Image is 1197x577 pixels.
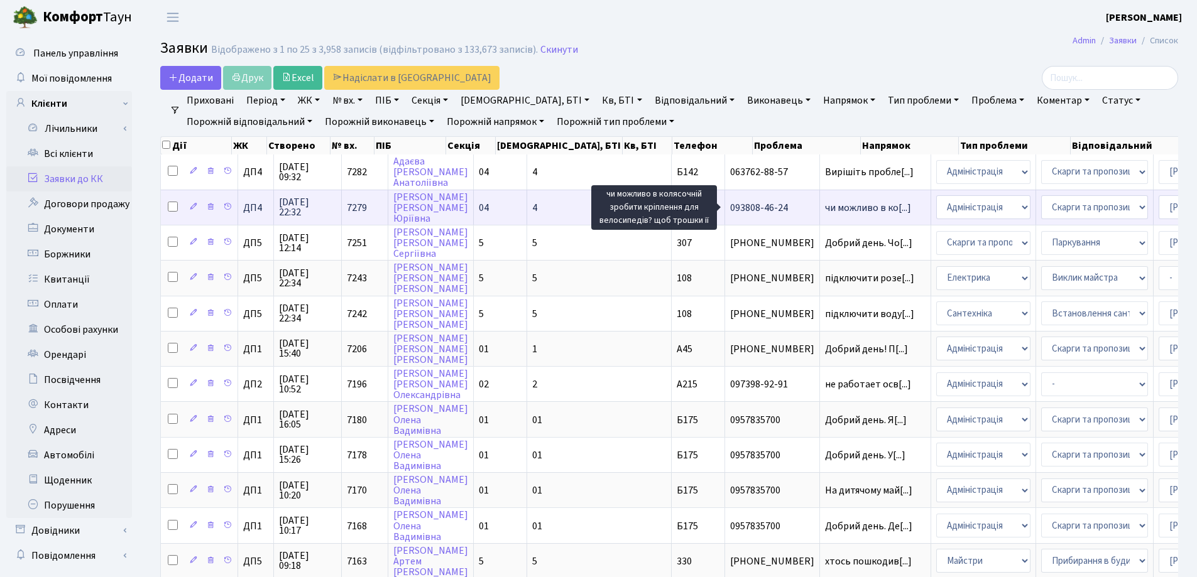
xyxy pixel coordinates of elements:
span: Б175 [677,519,698,533]
span: 04 [479,165,489,179]
span: чи можливо в ко[...] [825,201,911,215]
span: [DATE] 16:05 [279,409,336,429]
a: Скинути [540,44,578,56]
a: [PERSON_NAME]ОленаВадимівна [393,473,468,508]
th: Відповідальний [1071,137,1184,154]
span: [PHONE_NUMBER] [730,273,814,283]
span: Додати [168,71,213,85]
a: [DEMOGRAPHIC_DATA], БТІ [456,90,594,111]
span: ДП5 [243,238,268,248]
th: Телефон [672,137,752,154]
span: [DATE] 10:52 [279,374,336,394]
b: Комфорт [43,7,103,27]
a: [PERSON_NAME][PERSON_NAME]Сергіївна [393,225,468,261]
span: 0957835700 [730,450,814,460]
span: 7163 [347,554,367,568]
a: Коментар [1032,90,1095,111]
span: А215 [677,377,697,391]
span: 01 [532,483,542,497]
span: ДП4 [243,203,268,213]
a: Виконавець [742,90,816,111]
span: 7206 [347,342,367,356]
span: [DATE] 22:34 [279,303,336,323]
span: ДП2 [243,379,268,389]
a: Договори продажу [6,191,132,217]
span: 01 [479,413,489,427]
span: Панель управління [33,46,118,60]
span: [DATE] 10:17 [279,515,336,536]
a: Адаєва[PERSON_NAME]Анатоліївна [393,154,468,190]
a: ЖК [293,90,325,111]
span: 108 [677,307,692,321]
span: ДП1 [243,485,268,495]
a: Панель управління [6,41,132,66]
span: [DATE] 22:32 [279,197,336,217]
a: Статус [1097,90,1145,111]
a: Квитанції [6,267,132,292]
span: [DATE] 10:20 [279,480,336,500]
span: 307 [677,236,692,250]
span: ДП1 [243,344,268,354]
span: Мої повідомлення [31,72,112,85]
span: не работает осв[...] [825,377,911,391]
span: Вирішіть пробле[...] [825,165,914,179]
th: Дії [161,137,232,154]
nav: breadcrumb [1054,28,1197,54]
span: Добрий день! П[...] [825,342,908,356]
span: 7282 [347,165,367,179]
span: 5 [479,307,484,321]
span: підключити воду[...] [825,307,914,321]
th: ПІБ [374,137,447,154]
span: 01 [479,448,489,462]
a: Тип проблеми [883,90,964,111]
a: Excel [273,66,322,90]
span: 330 [677,554,692,568]
input: Пошук... [1042,66,1178,90]
a: Додати [160,66,221,90]
a: Напрямок [818,90,880,111]
button: Переключити навігацію [157,7,189,28]
span: 7242 [347,307,367,321]
a: Контакти [6,392,132,418]
a: Порожній напрямок [442,111,549,132]
span: 108 [677,271,692,285]
span: А45 [677,342,692,356]
span: підключити розе[...] [825,271,914,285]
th: ЖК [232,137,267,154]
span: 7170 [347,483,367,497]
a: Відповідальний [650,90,740,111]
a: Повідомлення [6,543,132,568]
li: Список [1137,34,1178,48]
span: Добрий день. Я[...] [825,413,907,427]
b: [PERSON_NAME] [1106,11,1182,24]
span: 01 [532,413,542,427]
span: 4 [532,201,537,215]
span: 063762-88-57 [730,167,814,177]
span: Добрий день. Чо[...] [825,236,912,250]
span: 7178 [347,448,367,462]
span: ДП1 [243,415,268,425]
span: 01 [532,519,542,533]
span: ДП5 [243,556,268,566]
a: Порожній виконавець [320,111,439,132]
span: [PHONE_NUMBER] [730,309,814,319]
span: Б175 [677,483,698,497]
span: 2 [532,377,537,391]
th: Кв, БТІ [623,137,672,154]
a: Секція [407,90,453,111]
span: 5 [479,271,484,285]
span: 7168 [347,519,367,533]
th: Створено [267,137,331,154]
span: 7279 [347,201,367,215]
a: [PERSON_NAME]ОленаВадимівна [393,438,468,473]
a: [PERSON_NAME][PERSON_NAME][PERSON_NAME] [393,261,468,296]
a: [PERSON_NAME]ОленаВадимівна [393,509,468,544]
th: Тип проблеми [959,137,1070,154]
a: Посвідчення [6,367,132,392]
span: [PHONE_NUMBER] [730,238,814,248]
a: Порожній відповідальний [182,111,317,132]
span: 01 [532,448,542,462]
a: Мої повідомлення [6,66,132,91]
span: 5 [532,271,537,285]
span: 01 [479,519,489,533]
